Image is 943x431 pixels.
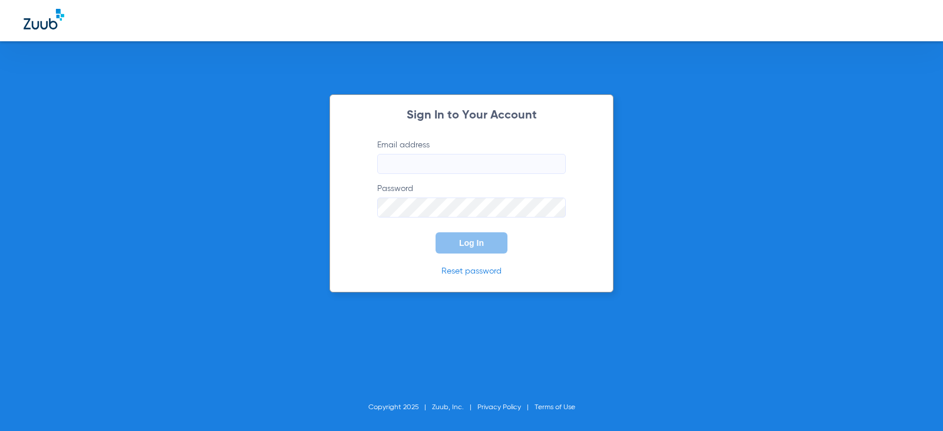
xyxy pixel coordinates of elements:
[360,110,583,121] h2: Sign In to Your Account
[459,238,484,248] span: Log In
[535,404,575,411] a: Terms of Use
[377,154,566,174] input: Email address
[432,402,477,413] li: Zuub, Inc.
[477,404,521,411] a: Privacy Policy
[368,402,432,413] li: Copyright 2025
[441,267,502,275] a: Reset password
[24,9,64,29] img: Zuub Logo
[377,198,566,218] input: Password
[377,139,566,174] label: Email address
[377,183,566,218] label: Password
[436,232,507,254] button: Log In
